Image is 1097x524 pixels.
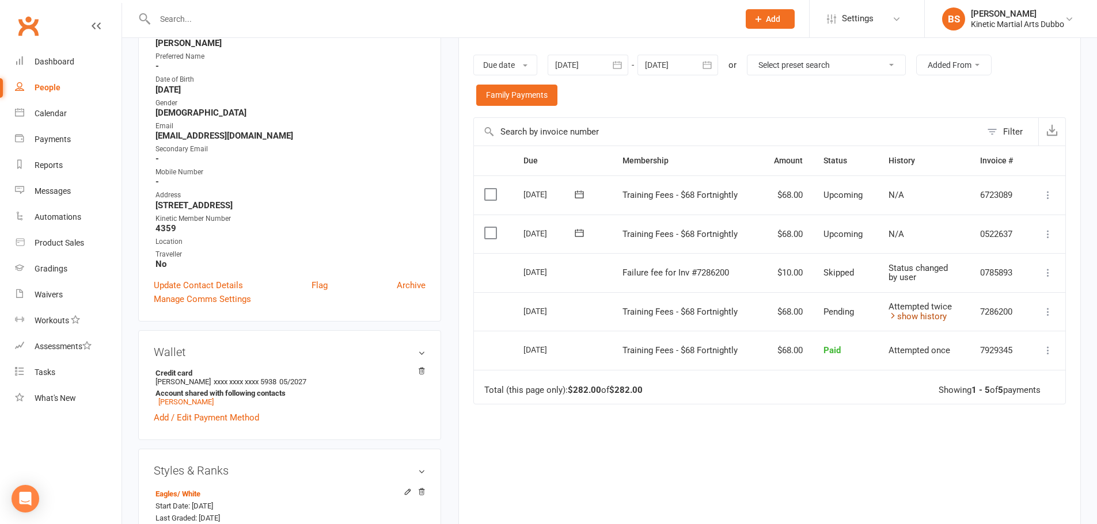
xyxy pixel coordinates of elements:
[155,236,426,247] div: Location
[889,345,950,355] span: Attempted once
[279,377,306,386] span: 05/2027
[155,389,420,397] strong: Account shared with following contacts
[473,55,537,75] button: Due date
[155,74,426,85] div: Date of Birth
[970,175,1028,215] td: 6723089
[622,267,729,278] span: Failure fee for Inv #7286200
[523,302,576,320] div: [DATE]
[15,385,122,411] a: What's New
[35,135,71,144] div: Payments
[889,263,948,283] span: Status changed by user
[154,464,426,477] h3: Styles & Ranks
[15,178,122,204] a: Messages
[823,229,863,239] span: Upcoming
[15,152,122,178] a: Reports
[970,292,1028,331] td: 7286200
[35,368,55,377] div: Tasks
[151,11,731,27] input: Search...
[158,397,214,406] a: [PERSON_NAME]
[823,307,854,317] span: Pending
[155,213,426,224] div: Kinetic Member Number
[154,346,426,358] h3: Wallet
[609,385,643,395] strong: $282.00
[878,146,970,175] th: History
[155,369,420,377] strong: Credit card
[889,190,904,200] span: N/A
[823,267,854,278] span: Skipped
[760,253,813,292] td: $10.00
[998,385,1003,395] strong: 5
[15,204,122,230] a: Automations
[523,185,576,203] div: [DATE]
[155,489,200,498] a: Eagles
[155,51,426,62] div: Preferred Name
[568,385,601,395] strong: $282.00
[760,215,813,254] td: $68.00
[312,278,328,292] a: Flag
[939,385,1041,395] div: Showing of payments
[942,7,965,30] div: BS
[622,229,738,239] span: Training Fees - $68 Fortnightly
[35,186,71,196] div: Messages
[813,146,878,175] th: Status
[35,57,74,66] div: Dashboard
[155,249,426,260] div: Traveller
[154,367,426,408] li: [PERSON_NAME]
[15,359,122,385] a: Tasks
[155,108,426,118] strong: [DEMOGRAPHIC_DATA]
[155,85,426,95] strong: [DATE]
[823,190,863,200] span: Upcoming
[15,334,122,359] a: Assessments
[154,411,259,424] a: Add / Edit Payment Method
[981,118,1038,146] button: Filter
[842,6,874,32] span: Settings
[155,259,426,269] strong: No
[728,58,737,72] div: or
[889,229,904,239] span: N/A
[155,154,426,164] strong: -
[35,264,67,273] div: Gradings
[760,175,813,215] td: $68.00
[513,146,612,175] th: Due
[760,331,813,370] td: $68.00
[35,212,81,221] div: Automations
[35,290,63,299] div: Waivers
[523,263,576,281] div: [DATE]
[1003,125,1023,139] div: Filter
[760,146,813,175] th: Amount
[622,307,738,317] span: Training Fees - $68 Fortnightly
[970,253,1028,292] td: 0785893
[155,223,426,234] strong: 4359
[889,311,947,322] a: show history
[155,121,426,132] div: Email
[622,190,738,200] span: Training Fees - $68 Fortnightly
[35,342,92,351] div: Assessments
[35,109,67,118] div: Calendar
[523,224,576,242] div: [DATE]
[155,98,426,109] div: Gender
[15,75,122,101] a: People
[155,38,426,48] strong: [PERSON_NAME]
[155,61,426,71] strong: -
[155,167,426,178] div: Mobile Number
[397,278,426,292] a: Archive
[155,200,426,211] strong: [STREET_ADDRESS]
[35,316,69,325] div: Workouts
[971,9,1064,19] div: [PERSON_NAME]
[155,502,213,510] span: Start Date: [DATE]
[15,282,122,308] a: Waivers
[35,83,60,92] div: People
[14,12,43,40] a: Clubworx
[971,19,1064,29] div: Kinetic Martial Arts Dubbo
[970,331,1028,370] td: 7929345
[970,146,1028,175] th: Invoice #
[15,308,122,334] a: Workouts
[746,9,795,29] button: Add
[15,101,122,127] a: Calendar
[35,238,84,247] div: Product Sales
[35,160,63,170] div: Reports
[970,215,1028,254] td: 0522637
[484,385,643,395] div: Total (this page only): of
[15,230,122,256] a: Product Sales
[760,292,813,331] td: $68.00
